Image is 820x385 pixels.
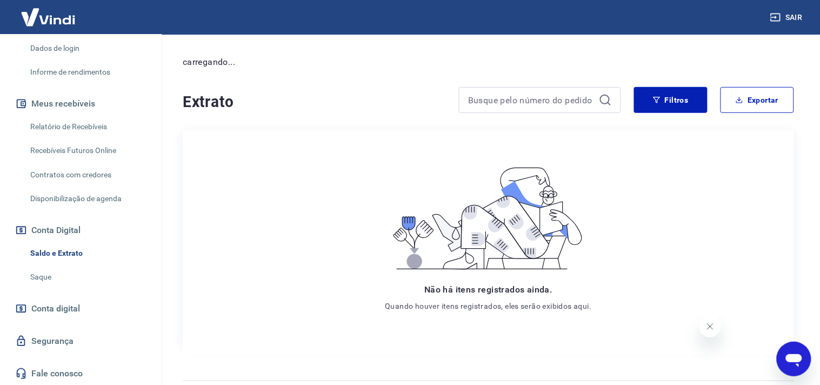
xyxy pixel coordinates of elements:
[31,301,80,316] span: Conta digital
[26,37,149,59] a: Dados de login
[777,342,811,376] iframe: Botão para abrir a janela de mensagens
[13,92,149,116] button: Meus recebíveis
[385,301,591,311] p: Quando houver itens registrados, eles serão exibidos aqui.
[768,8,807,28] button: Sair
[26,164,149,186] a: Contratos com credores
[26,140,149,162] a: Recebíveis Futuros Online
[634,87,708,113] button: Filtros
[424,284,552,295] span: Não há itens registrados ainda.
[26,61,149,83] a: Informe de rendimentos
[13,1,83,34] img: Vindi
[183,56,794,69] p: carregando...
[699,316,721,337] iframe: Fechar mensagem
[13,329,149,353] a: Segurança
[26,116,149,138] a: Relatório de Recebíveis
[26,266,149,288] a: Saque
[26,188,149,210] a: Disponibilização de agenda
[26,242,149,264] a: Saldo e Extrato
[468,92,595,108] input: Busque pelo número do pedido
[6,8,91,16] span: Olá! Precisa de ajuda?
[183,91,446,113] h4: Extrato
[13,218,149,242] button: Conta Digital
[13,297,149,321] a: Conta digital
[721,87,794,113] button: Exportar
